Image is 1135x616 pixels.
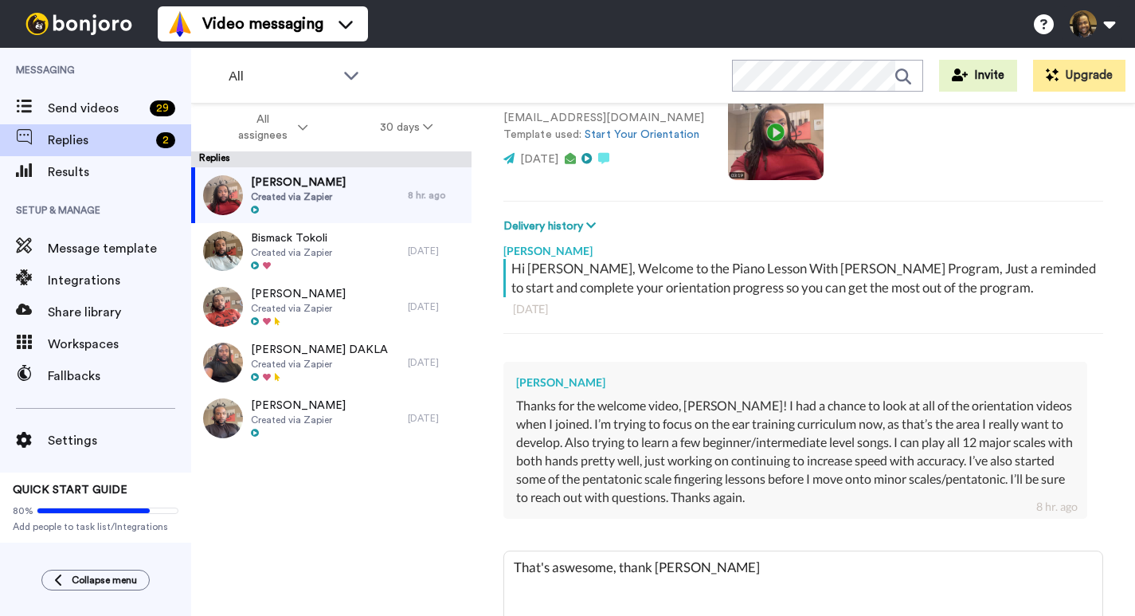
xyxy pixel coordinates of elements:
[191,151,472,167] div: Replies
[511,259,1099,297] div: Hi [PERSON_NAME], Welcome to the Piano Lesson With [PERSON_NAME] Program, Just a reminded to star...
[503,110,704,143] p: [EMAIL_ADDRESS][DOMAIN_NAME] Template used:
[191,390,472,446] a: [PERSON_NAME]Created via Zapier[DATE]
[516,375,1074,390] div: [PERSON_NAME]
[13,485,127,496] span: QUICK START GUIDE
[939,60,1017,92] button: Invite
[1036,499,1078,515] div: 8 hr. ago
[203,287,243,327] img: d1571ce3-7078-4770-b1c3-993e7396c557-thumb.jpg
[48,303,191,322] span: Share library
[503,235,1103,259] div: [PERSON_NAME]
[344,113,469,142] button: 30 days
[585,129,699,140] a: Start Your Orientation
[48,271,191,290] span: Integrations
[251,246,332,259] span: Created via Zapier
[408,245,464,257] div: [DATE]
[150,100,175,116] div: 29
[251,175,346,190] span: [PERSON_NAME]
[194,105,344,150] button: All assignees
[251,230,332,246] span: Bismack Tokoli
[520,154,558,165] span: [DATE]
[156,132,175,148] div: 2
[48,239,191,258] span: Message template
[251,342,388,358] span: [PERSON_NAME] DAKLA
[48,131,150,150] span: Replies
[251,398,346,414] span: [PERSON_NAME]
[167,11,193,37] img: vm-color.svg
[251,358,388,371] span: Created via Zapier
[41,570,150,590] button: Collapse menu
[19,13,139,35] img: bj-logo-header-white.svg
[513,301,1094,317] div: [DATE]
[229,67,335,86] span: All
[408,412,464,425] div: [DATE]
[191,223,472,279] a: Bismack TokoliCreated via Zapier[DATE]
[203,175,243,215] img: 52a577d9-7802-4f05-ae8d-b08150df9b70-thumb.jpg
[191,167,472,223] a: [PERSON_NAME]Created via Zapier8 hr. ago
[203,398,243,438] img: 4fa2d431-9224-4be4-a620-782b4e202ff9-thumb.jpg
[251,414,346,426] span: Created via Zapier
[408,300,464,313] div: [DATE]
[72,574,137,587] span: Collapse menu
[203,343,243,383] img: 9ca10852-8b39-46ae-9fb5-ec5ae229bc85-thumb.jpg
[251,286,346,302] span: [PERSON_NAME]
[503,218,601,235] button: Delivery history
[202,13,323,35] span: Video messaging
[1033,60,1125,92] button: Upgrade
[251,190,346,203] span: Created via Zapier
[48,99,143,118] span: Send videos
[13,520,178,533] span: Add people to task list/Integrations
[191,279,472,335] a: [PERSON_NAME]Created via Zapier[DATE]
[203,231,243,271] img: 8107f6ea-62d8-4a62-8986-dd0ee8da1aa9-thumb.jpg
[48,367,191,386] span: Fallbacks
[408,356,464,369] div: [DATE]
[48,431,191,450] span: Settings
[251,302,346,315] span: Created via Zapier
[48,163,191,182] span: Results
[408,189,464,202] div: 8 hr. ago
[516,397,1074,506] div: Thanks for the welcome video, [PERSON_NAME]! I had a chance to look at all of the orientation vid...
[48,335,191,354] span: Workspaces
[13,504,33,517] span: 80%
[230,112,295,143] span: All assignees
[191,335,472,390] a: [PERSON_NAME] DAKLACreated via Zapier[DATE]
